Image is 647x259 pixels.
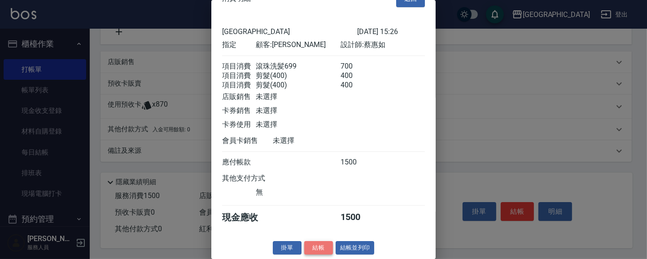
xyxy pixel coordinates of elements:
[357,27,425,36] div: [DATE] 15:26
[222,40,256,50] div: 指定
[256,62,340,71] div: 滾珠洗髪699
[222,136,273,146] div: 會員卡銷售
[222,62,256,71] div: 項目消費
[341,40,425,50] div: 設計師: 蔡惠如
[256,188,340,197] div: 無
[341,71,374,81] div: 400
[222,120,256,129] div: 卡券使用
[222,212,273,224] div: 現金應收
[222,71,256,81] div: 項目消費
[222,27,357,36] div: [GEOGRAPHIC_DATA]
[222,158,256,167] div: 應付帳款
[273,241,302,255] button: 掛單
[256,120,340,129] div: 未選擇
[341,62,374,71] div: 700
[222,106,256,116] div: 卡券銷售
[273,136,357,146] div: 未選擇
[341,212,374,224] div: 1500
[256,40,340,50] div: 顧客: [PERSON_NAME]
[256,81,340,90] div: 剪髮(400)
[341,158,374,167] div: 1500
[256,92,340,102] div: 未選擇
[336,241,375,255] button: 結帳並列印
[222,92,256,102] div: 店販銷售
[256,71,340,81] div: 剪髮(400)
[256,106,340,116] div: 未選擇
[341,81,374,90] div: 400
[222,174,290,183] div: 其他支付方式
[222,81,256,90] div: 項目消費
[304,241,333,255] button: 結帳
